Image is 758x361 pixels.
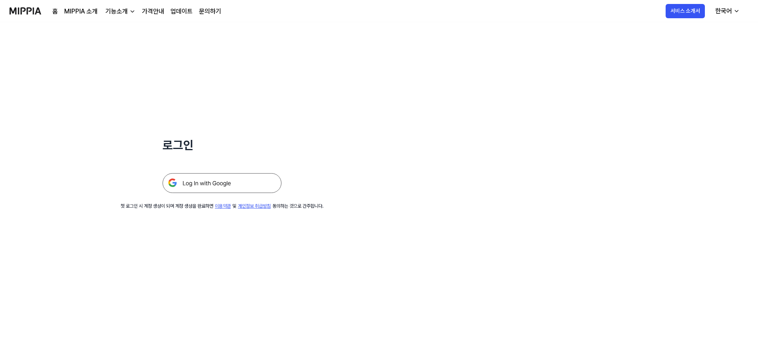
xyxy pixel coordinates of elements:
div: 한국어 [714,6,733,16]
a: MIPPIA 소개 [64,7,98,16]
img: 구글 로그인 버튼 [163,173,281,193]
button: 한국어 [709,3,745,19]
div: 첫 로그인 시 계정 생성이 되며 계정 생성을 완료하면 및 동의하는 것으로 간주합니다. [121,202,323,210]
a: 가격안내 [142,7,164,16]
a: 문의하기 [199,7,221,16]
a: 홈 [52,7,58,16]
button: 기능소개 [104,7,136,16]
a: 이용약관 [215,203,231,209]
div: 기능소개 [104,7,129,16]
h1: 로그인 [163,136,281,154]
a: 개인정보 취급방침 [238,203,271,209]
a: 업데이트 [170,7,193,16]
img: down [129,8,136,15]
button: 서비스 소개서 [666,4,705,18]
